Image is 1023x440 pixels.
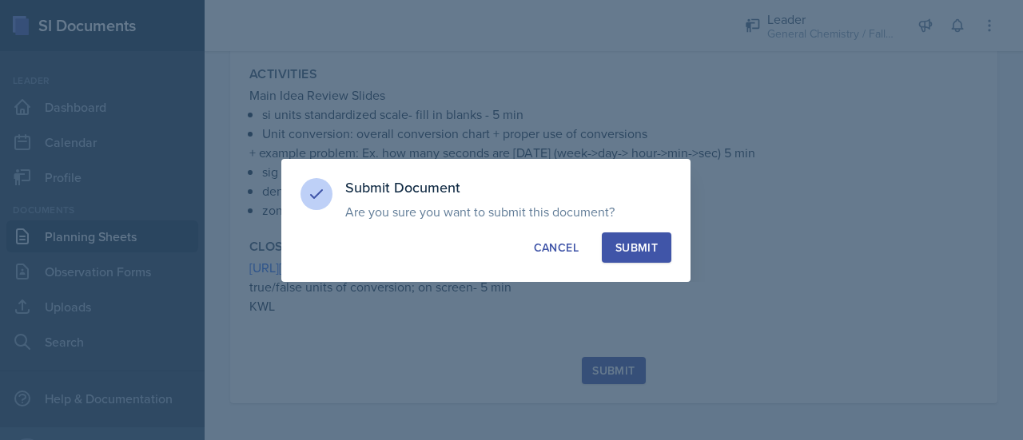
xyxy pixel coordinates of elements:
h3: Submit Document [345,178,671,197]
p: Are you sure you want to submit this document? [345,204,671,220]
div: Submit [615,240,658,256]
div: Cancel [534,240,579,256]
button: Cancel [520,232,592,263]
button: Submit [602,232,671,263]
